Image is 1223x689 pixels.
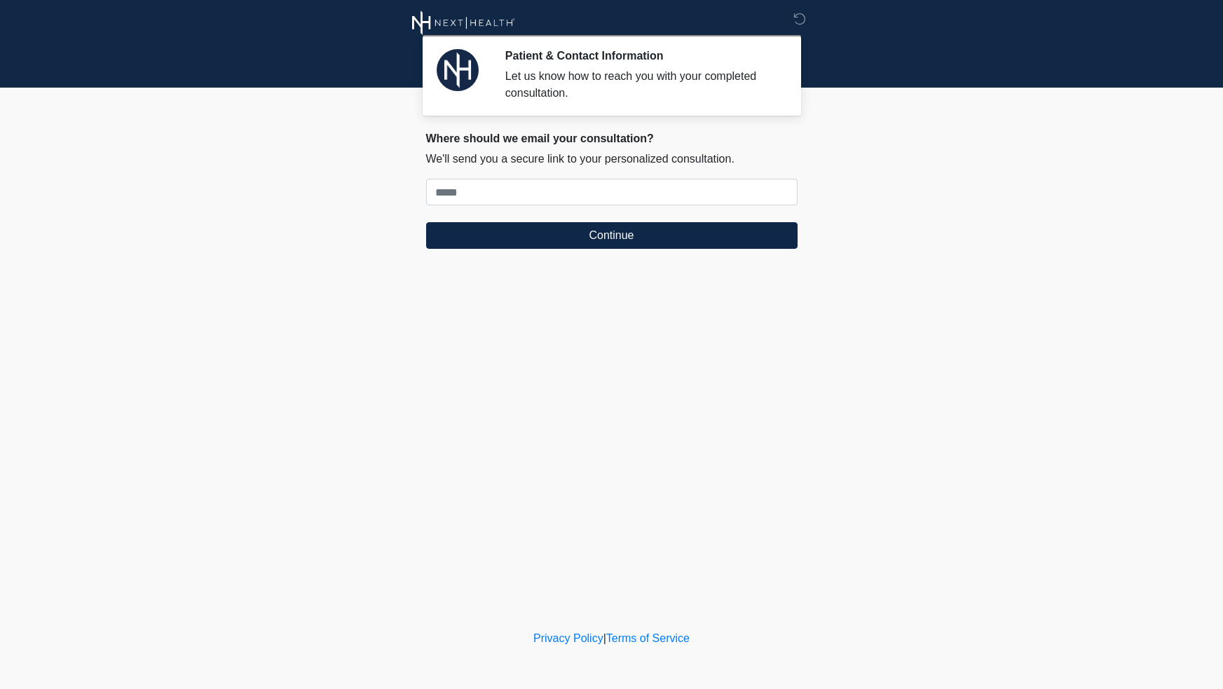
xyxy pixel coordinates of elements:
img: Agent Avatar [437,49,479,91]
img: Next Health Wellness Logo [412,11,515,35]
p: We'll send you a secure link to your personalized consultation. [426,151,798,168]
h2: Where should we email your consultation? [426,132,798,145]
a: Terms of Service [606,632,690,644]
div: Let us know how to reach you with your completed consultation. [505,68,777,102]
a: Privacy Policy [533,632,603,644]
a: | [603,632,606,644]
h2: Patient & Contact Information [505,49,777,62]
button: Continue [426,222,798,249]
